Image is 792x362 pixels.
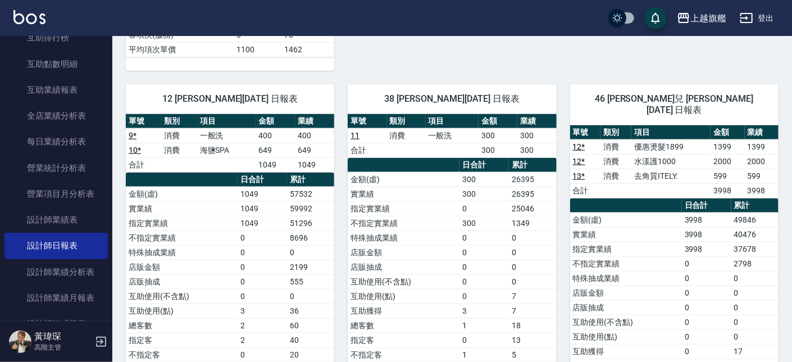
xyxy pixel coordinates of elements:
td: 20 [287,347,334,362]
td: 0 [731,286,779,300]
div: 上越旗艦 [690,11,726,25]
td: 0 [459,260,509,274]
p: 高階主管 [34,342,92,352]
td: 1462 [281,42,334,57]
th: 單號 [126,114,161,129]
td: 1 [459,318,509,333]
td: 59992 [287,201,334,216]
td: 不指定實業績 [570,256,682,271]
table: a dense table [126,114,334,173]
td: 400 [256,128,295,143]
td: 1399 [745,139,779,154]
a: 11 [351,131,359,140]
td: 1100 [234,42,281,57]
td: 店販金額 [126,260,238,274]
td: 37678 [731,242,779,256]
th: 日合計 [238,173,287,187]
td: 1049 [238,216,287,230]
td: 互助使用(不含點) [126,289,238,304]
td: 0 [682,286,731,300]
td: 金額(虛) [348,172,459,187]
td: 5 [509,347,556,362]
td: 36 [287,304,334,318]
td: 互助獲得 [570,344,682,359]
td: 去角質ITELY. [631,169,711,183]
td: 599 [745,169,779,183]
td: 51296 [287,216,334,230]
td: 0 [682,344,731,359]
td: 0 [459,333,509,347]
td: 0 [238,347,287,362]
td: 0 [287,289,334,304]
td: 合計 [348,143,386,157]
td: 3998 [682,227,731,242]
td: 300 [479,143,517,157]
td: 0 [509,245,556,260]
td: 2798 [731,256,779,271]
a: 設計師日報表 [4,233,108,259]
a: 互助排行榜 [4,25,108,51]
td: 1 [459,347,509,362]
td: 0 [682,329,731,344]
td: 互助使用(點) [348,289,459,304]
th: 金額 [256,114,295,129]
td: 特殊抽成業績 [348,230,459,245]
td: 400 [295,128,334,143]
a: 營業統計分析表 [4,155,108,181]
td: 店販金額 [570,286,682,300]
td: 消費 [600,139,631,154]
td: 17 [731,344,779,359]
td: 指定實業績 [570,242,682,256]
td: 300 [479,128,517,143]
td: 649 [295,143,334,157]
td: 8696 [287,230,334,245]
td: 0 [459,201,509,216]
td: 互助使用(點) [570,329,682,344]
td: 0 [509,260,556,274]
td: 0 [459,274,509,289]
img: Logo [13,10,45,24]
td: 不指定客 [126,347,238,362]
td: 57532 [287,187,334,201]
td: 26395 [509,187,556,201]
td: 0 [682,271,731,286]
td: 3998 [745,183,779,198]
td: 店販金額 [348,245,459,260]
td: 300 [459,187,509,201]
td: 300 [459,216,509,230]
td: 7 [509,289,556,304]
td: 消費 [600,169,631,183]
td: 不指定客 [348,347,459,362]
td: 7 [509,304,556,318]
td: 0 [731,329,779,344]
td: 店販抽成 [126,274,238,289]
td: 0 [509,230,556,245]
td: 消費 [161,143,197,157]
td: 水漾護1000 [631,154,711,169]
td: 實業績 [348,187,459,201]
th: 類別 [600,125,631,140]
th: 金額 [711,125,744,140]
td: 3998 [682,242,731,256]
td: 300 [517,143,556,157]
td: 3 [238,304,287,318]
a: 每日業績分析表 [4,129,108,155]
th: 項目 [631,125,711,140]
span: 46 [PERSON_NAME]兒 [PERSON_NAME] [DATE] 日報表 [584,93,765,116]
td: 店販抽成 [570,300,682,315]
td: 金額(虛) [126,187,238,201]
button: 登出 [735,8,779,29]
td: 特殊抽成業績 [126,245,238,260]
td: 實業績 [126,201,238,216]
td: 3 [459,304,509,318]
table: a dense table [570,125,779,198]
td: 合計 [126,157,161,172]
td: 0 [238,245,287,260]
a: 設計師抽成報表 [4,311,108,337]
td: 金額(虛) [570,212,682,227]
a: 設計師業績表 [4,207,108,233]
td: 0 [287,245,334,260]
th: 項目 [197,114,256,129]
td: 0 [459,245,509,260]
th: 累計 [287,173,334,187]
